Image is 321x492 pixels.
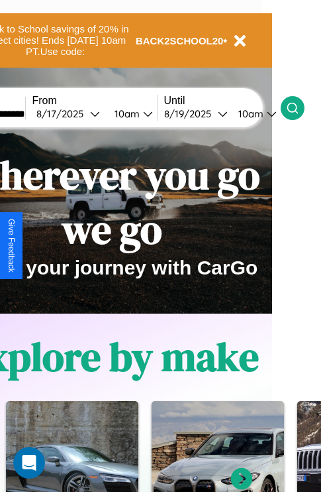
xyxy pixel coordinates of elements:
div: 10am [232,107,267,120]
button: 10am [104,107,157,121]
button: 8/17/2025 [32,107,104,121]
label: From [32,95,157,107]
label: Until [164,95,281,107]
button: 10am [228,107,281,121]
iframe: Intercom live chat [13,447,45,479]
div: 8 / 17 / 2025 [36,107,90,120]
div: Give Feedback [7,219,16,273]
b: BACK2SCHOOL20 [136,35,224,46]
div: 8 / 19 / 2025 [164,107,218,120]
div: 10am [108,107,143,120]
